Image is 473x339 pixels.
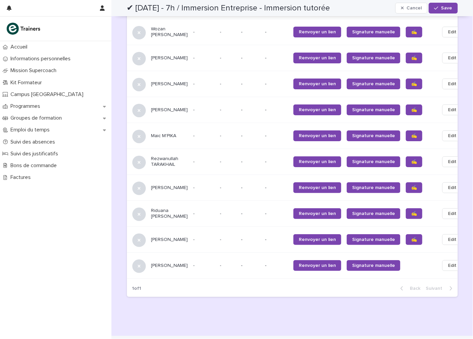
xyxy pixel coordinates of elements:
[193,263,215,269] p: -
[8,103,46,110] p: Programmes
[265,237,288,243] p: -
[241,211,260,217] p: -
[151,107,188,113] p: [PERSON_NAME]
[411,237,417,242] span: ✍️
[442,182,462,193] button: Edit
[448,184,456,191] span: Edit
[429,3,457,13] button: Save
[448,262,456,269] span: Edit
[265,159,288,165] p: -
[411,211,417,216] span: ✍️
[220,54,223,61] p: -
[299,107,336,112] span: Renvoyer un lien
[347,182,400,193] a: Signature manuelle
[352,107,395,112] span: Signature manuelle
[352,159,395,164] span: Signature manuelle
[293,130,341,141] a: Renvoyer un lien
[406,79,422,89] a: ✍️
[299,237,336,242] span: Renvoyer un lien
[8,56,76,62] p: Informations personnelles
[299,56,336,60] span: Renvoyer un lien
[8,174,36,181] p: Factures
[265,107,288,113] p: -
[442,53,462,63] button: Edit
[193,133,215,139] p: -
[220,106,223,113] p: -
[442,104,462,115] button: Edit
[347,53,400,63] a: Signature manuelle
[241,133,260,139] p: -
[220,184,223,191] p: -
[406,104,422,115] a: ✍️
[8,115,67,121] p: Groupes de formation
[352,237,395,242] span: Signature manuelle
[220,261,223,269] p: -
[151,237,188,243] p: [PERSON_NAME]
[299,211,336,216] span: Renvoyer un lien
[151,263,188,269] p: [PERSON_NAME]
[406,208,422,219] a: ✍️
[293,182,341,193] a: Renvoyer un lien
[8,91,89,98] p: Campus [GEOGRAPHIC_DATA]
[442,27,462,37] button: Edit
[347,130,400,141] a: Signature manuelle
[220,28,223,35] p: -
[193,159,215,165] p: -
[347,79,400,89] a: Signature manuelle
[352,133,395,138] span: Signature manuelle
[442,79,462,89] button: Edit
[426,286,447,291] span: Next
[8,127,55,133] p: Emploi du temps
[8,151,63,157] p: Suivi des justificatifs
[220,210,223,217] p: -
[151,81,188,87] p: [PERSON_NAME]
[127,3,330,13] h2: ✔ [DATE] - 7h / Immersion Entreprise - Immersion tutorée
[352,211,395,216] span: Signature manuelle
[241,185,260,191] p: -
[423,285,458,291] button: Next
[151,185,188,191] p: [PERSON_NAME]
[352,82,395,86] span: Signature manuelle
[193,185,215,191] p: -
[395,3,428,13] button: Cancel
[411,30,417,34] span: ✍️
[411,133,417,138] span: ✍️
[241,263,260,269] p: -
[220,80,223,87] p: -
[411,56,417,60] span: ✍️
[299,159,336,164] span: Renvoyer un lien
[151,156,188,167] p: Rezwanullah TARAKHAIL
[406,27,422,37] a: ✍️
[347,27,400,37] a: Signature manuelle
[293,260,341,271] a: Renvoyer un lien
[265,55,288,61] p: -
[241,159,260,165] p: -
[151,55,188,61] p: [PERSON_NAME]
[299,185,336,190] span: Renvoyer un lien
[299,133,336,138] span: Renvoyer un lien
[299,82,336,86] span: Renvoyer un lien
[448,132,456,139] span: Edit
[193,237,215,243] p: -
[411,82,417,86] span: ✍️
[193,107,215,113] p: -
[193,29,215,35] p: -
[442,156,462,167] button: Edit
[241,29,260,35] p: -
[8,80,47,86] p: Kit Formateur
[220,236,223,243] p: -
[406,53,422,63] a: ✍️
[442,208,462,219] button: Edit
[241,55,260,61] p: -
[193,211,215,217] p: -
[8,67,62,74] p: Mission Supercoach
[241,81,260,87] p: -
[151,26,188,38] p: Wozan [PERSON_NAME]
[347,260,400,271] a: Signature manuelle
[265,133,288,139] p: -
[347,208,400,219] a: Signature manuelle
[442,260,462,271] button: Edit
[241,237,260,243] p: -
[352,185,395,190] span: Signature manuelle
[265,263,288,269] p: -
